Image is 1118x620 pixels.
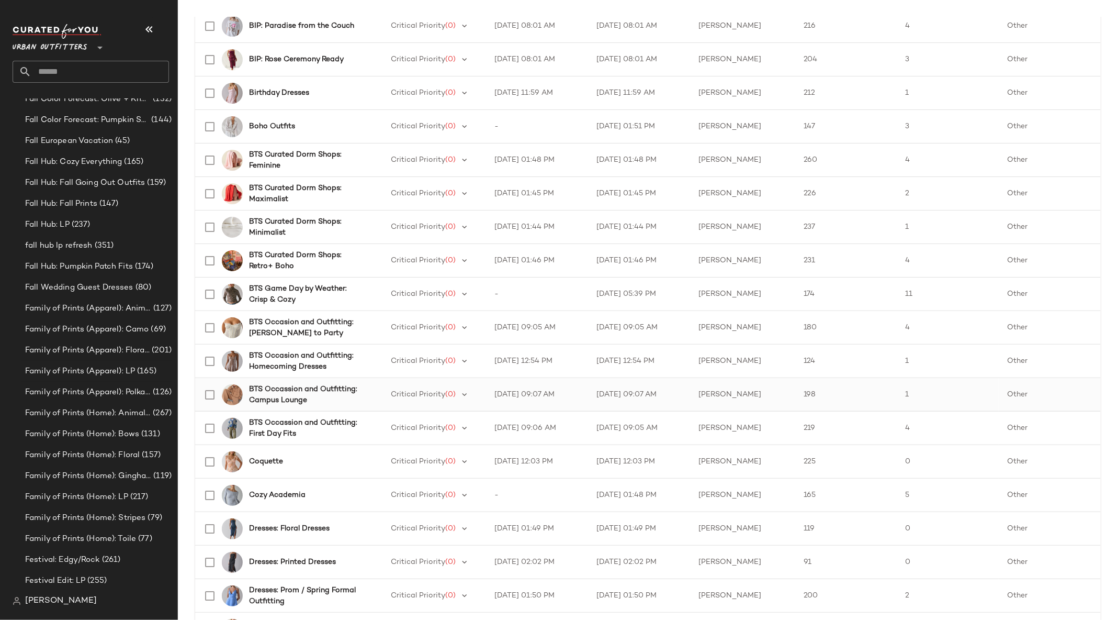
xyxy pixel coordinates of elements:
td: [PERSON_NAME] [690,546,795,579]
span: (127) [151,303,172,315]
img: 100795103_066_b [222,83,243,104]
span: Critical Priority [391,290,445,298]
td: 124 [795,345,897,378]
span: Family of Prints (Apparel): Camo [25,324,149,336]
span: (0) [445,257,456,264]
span: Critical Priority [391,525,445,533]
span: Fall Wedding Guest Dresses [25,282,133,294]
td: [DATE] 09:06 AM [486,412,588,445]
td: [DATE] 01:45 PM [588,177,690,211]
td: 231 [795,244,897,278]
td: 200 [795,579,897,613]
td: Other [999,311,1101,345]
b: BTS Game Day by Weather: Crisp & Cozy [249,283,366,305]
span: (0) [445,89,456,97]
td: Other [999,445,1101,479]
img: 102126596_048_b [222,585,243,606]
td: [PERSON_NAME] [690,311,795,345]
span: (0) [445,491,456,499]
span: fall hub lp refresh [25,240,93,252]
td: 174 [795,278,897,311]
img: 102187119_060_b [222,183,243,204]
span: (0) [445,424,456,432]
span: Critical Priority [391,424,445,432]
span: Critical Priority [391,190,445,197]
img: 100681725_211_b [222,418,243,439]
span: (69) [149,324,166,336]
td: 4 [897,143,999,177]
b: BTS Curated Dorm Shops: Retro+ Boho [249,250,366,272]
td: [DATE] 09:05 AM [588,412,690,445]
span: Fall Hub: Cozy Everything [25,156,122,168]
span: Family of Prints (Home): Animal Prints + Icons [25,407,151,419]
td: 1 [897,76,999,110]
span: Fall Color Forecast: Olive + Khaki [25,93,151,105]
img: cfy_white_logo.C9jOOHJF.svg [13,24,101,39]
td: [DATE] 02:02 PM [486,546,588,579]
span: (144) [149,114,172,126]
b: Dresses: Floral Dresses [249,523,330,534]
td: [PERSON_NAME] [690,479,795,512]
td: [DATE] 08:01 AM [588,43,690,76]
td: [DATE] 01:46 PM [588,244,690,278]
span: (261) [100,554,121,566]
td: [DATE] 01:45 PM [486,177,588,211]
b: BTS Occassion and Outfitting: Campus Lounge [249,384,366,406]
td: [DATE] 09:05 AM [588,311,690,345]
b: Cozy Academia [249,490,306,501]
td: 212 [795,76,897,110]
td: [DATE] 08:01 AM [486,43,588,76]
span: (201) [150,345,172,357]
td: 180 [795,311,897,345]
img: 103681524_000_b [222,250,243,271]
span: (0) [445,156,456,164]
span: Critical Priority [391,156,445,164]
td: - [486,110,588,143]
b: Coquette [249,456,283,467]
td: Other [999,278,1101,311]
img: 100795103_023_b [222,351,243,372]
span: (132) [151,93,172,105]
span: (0) [445,525,456,533]
img: 102187119_066_b [222,150,243,171]
td: 4 [897,412,999,445]
td: [PERSON_NAME] [690,177,795,211]
img: 68846146_011_b [222,217,243,238]
td: Other [999,412,1101,445]
td: 1 [897,345,999,378]
td: [PERSON_NAME] [690,211,795,244]
td: [DATE] 01:50 PM [486,579,588,613]
td: [DATE] 01:51 PM [588,110,690,143]
td: Other [999,512,1101,546]
img: 76010537_506_b [222,552,243,573]
td: [DATE] 01:48 PM [486,143,588,177]
span: (217) [128,491,149,503]
span: Festival: Edgy/Rock [25,554,100,566]
td: 147 [795,110,897,143]
span: Fall Color Forecast: Pumpkin Spice Tones [25,114,149,126]
span: Critical Priority [391,357,445,365]
td: 4 [897,9,999,43]
span: (147) [97,198,119,210]
td: 225 [795,445,897,479]
span: Critical Priority [391,89,445,97]
td: [PERSON_NAME] [690,76,795,110]
td: [PERSON_NAME] [690,345,795,378]
td: 198 [795,378,897,412]
td: [PERSON_NAME] [690,512,795,546]
td: Other [999,76,1101,110]
span: (255) [85,575,107,587]
b: Dresses: Prom / Spring Formal Outfitting [249,585,366,607]
b: BTS Curated Dorm Shops: Feminine [249,149,366,171]
span: (0) [445,123,456,130]
span: (131) [139,428,160,440]
td: [DATE] 09:07 AM [486,378,588,412]
td: [DATE] 01:48 PM [588,143,690,177]
td: 204 [795,43,897,76]
span: (267) [151,407,172,419]
td: Other [999,345,1101,378]
span: [PERSON_NAME] [25,595,97,607]
span: Fall Hub: Fall Prints [25,198,97,210]
img: 101460855_020_b [222,284,243,305]
td: [PERSON_NAME] [690,43,795,76]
